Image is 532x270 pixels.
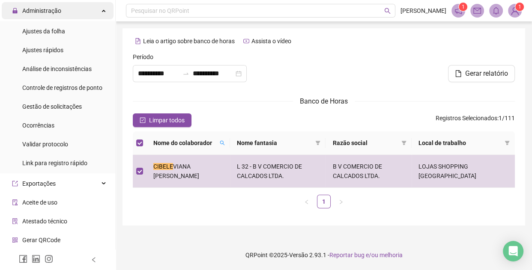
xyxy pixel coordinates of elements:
[400,136,408,149] span: filter
[135,38,141,44] span: file-text
[304,199,309,205] span: left
[465,68,508,79] span: Gerar relatório
[412,155,515,188] td: LOJAS SHOPPING [GEOGRAPHIC_DATA]
[143,38,235,45] span: Leia o artigo sobre banco de horas
[492,7,500,15] span: bell
[153,138,216,148] span: Nome do colaborador
[338,199,344,205] span: right
[22,7,61,14] span: Administração
[22,160,87,166] span: Link para registro rápido
[317,195,330,208] a: 1
[503,241,523,261] div: Open Intercom Messenger
[12,237,18,243] span: qrcode
[22,103,82,110] span: Gestão de solicitações
[140,117,146,123] span: check-square
[182,70,189,77] span: swap-right
[315,140,320,145] span: filter
[133,113,191,127] button: Limpar todos
[133,52,153,62] span: Período
[289,252,308,258] span: Versão
[153,163,173,170] mark: CIBELE
[22,237,60,243] span: Gerar QRCode
[462,4,465,10] span: 1
[149,116,185,125] span: Limpar todos
[454,7,462,15] span: notification
[237,138,312,148] span: Nome fantasia
[22,65,92,72] span: Análise de inconsistências
[182,70,189,77] span: to
[12,218,18,224] span: solution
[22,199,57,206] span: Aceite de uso
[12,8,18,14] span: lock
[22,180,56,187] span: Exportações
[12,181,18,187] span: export
[508,4,521,17] img: 94659
[436,113,515,127] span: : 1 / 111
[230,155,326,188] td: L 32 - B V COMERCIO DE CALCADOS LTDA.
[329,252,403,258] span: Reportar bug e/ou melhoria
[300,195,314,208] button: left
[22,28,65,35] span: Ajustes da folha
[22,84,102,91] span: Controle de registros de ponto
[326,155,412,188] td: B V COMERCIO DE CALCADOS LTDA.
[22,141,68,148] span: Validar protocolo
[400,6,446,15] span: [PERSON_NAME]
[459,3,467,11] sup: 1
[116,240,532,270] footer: QRPoint © 2025 - 2.93.1 -
[314,136,322,149] span: filter
[12,199,18,205] span: audit
[243,38,249,44] span: youtube
[515,3,524,11] sup: Atualize o seu contato no menu Meus Dados
[473,7,481,15] span: mail
[332,138,398,148] span: Razão social
[19,255,27,263] span: facebook
[32,255,40,263] span: linkedin
[22,218,67,225] span: Atestado técnico
[218,136,227,149] span: search
[334,195,348,208] button: right
[518,4,521,10] span: 1
[251,38,291,45] span: Assista o vídeo
[91,257,97,263] span: left
[317,195,331,208] li: 1
[418,138,501,148] span: Local de trabalho
[505,140,510,145] span: filter
[503,136,511,149] span: filter
[436,115,497,122] span: Registros Selecionados
[455,70,462,77] span: file
[384,8,391,14] span: search
[22,47,63,53] span: Ajustes rápidos
[220,140,225,145] span: search
[401,140,406,145] span: filter
[300,195,314,208] li: Página anterior
[45,255,53,263] span: instagram
[448,65,515,82] button: Gerar relatório
[22,122,54,129] span: Ocorrências
[300,97,348,105] span: Banco de Horas
[153,163,199,179] span: VIANA [PERSON_NAME]
[334,195,348,208] li: Próxima página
